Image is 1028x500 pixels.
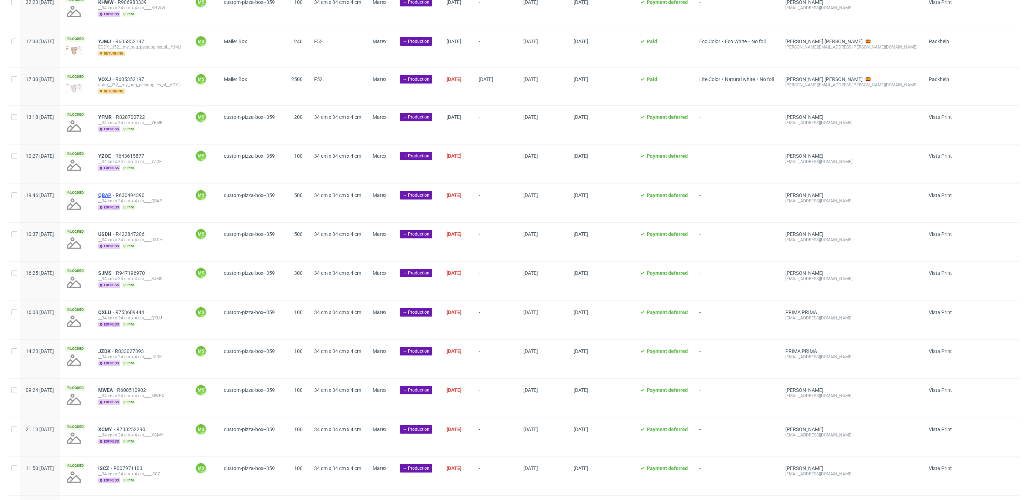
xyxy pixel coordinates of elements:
[447,39,461,44] span: [DATE]
[647,348,688,354] span: Payment deferred
[116,114,146,120] a: R828700722
[98,322,120,327] span: express
[98,153,115,159] a: YZOE
[196,385,206,395] figcaption: MS
[785,231,823,237] a: [PERSON_NAME]
[65,346,85,352] span: Locked
[122,399,135,405] span: pim
[98,243,120,249] span: express
[114,465,144,471] a: R007971103
[224,348,275,354] span: custom-pizza-box--359
[26,39,54,44] span: 17:30 [DATE]
[98,465,114,471] span: ISCZ
[373,348,387,354] span: Marex
[314,76,324,82] span: F52.
[26,192,54,198] span: 19:46 [DATE]
[647,153,688,159] span: Payment deferred
[65,274,82,291] img: no_design.png
[196,112,206,122] figcaption: MS
[373,309,387,315] span: Marex
[785,465,823,471] a: [PERSON_NAME]
[65,157,82,174] img: no_design.png
[403,426,429,433] span: → Production
[929,231,952,237] span: Vista Print
[65,196,82,213] img: no_design.png
[447,348,462,354] span: [DATE]
[785,393,917,399] div: [EMAIL_ADDRESS][DOMAIN_NAME]
[224,309,275,315] span: custom-pizza-box--359
[26,270,54,276] span: 16:25 [DATE]
[98,354,184,360] div: __34-cm-x-34-cm-x-4-cm____JZDK
[403,231,429,237] span: → Production
[98,348,115,354] span: JZDK
[785,39,863,44] a: [PERSON_NAME] [PERSON_NAME]
[373,270,387,276] span: Marex
[122,11,135,17] span: pim
[98,126,120,132] span: express
[929,153,952,159] span: Vista Print
[373,39,387,44] span: Marex
[98,426,116,432] span: XCMY
[647,114,688,120] span: Payment deferred
[65,84,82,93] img: version_two_editor_design.png
[26,153,54,159] span: 10:27 [DATE]
[699,39,720,44] span: Eco Color
[755,76,760,82] span: •
[647,76,657,82] span: Paid
[785,387,823,393] a: [PERSON_NAME]
[65,117,82,135] img: no_design.png
[785,5,917,11] div: [EMAIL_ADDRESS][DOMAIN_NAME]
[224,231,275,237] span: custom-pizza-box--359
[294,270,303,276] span: 300
[65,190,85,196] span: Locked
[785,354,917,360] div: [EMAIL_ADDRESS][DOMAIN_NAME]
[98,39,115,44] a: YJMJ
[523,348,538,354] span: [DATE]
[479,39,512,59] span: -
[785,76,863,82] a: [PERSON_NAME] [PERSON_NAME]
[447,114,461,120] span: [DATE]
[294,192,303,198] span: 500
[98,231,116,237] span: USDH
[122,243,135,249] span: pim
[98,309,115,315] span: QXLU
[403,38,429,45] span: → Production
[98,44,184,50] div: EGDK__f52__my_pug_petsupplies_sl__YJMJ
[479,153,512,175] span: -
[115,76,146,82] a: R605352197
[523,114,538,120] span: [DATE]
[115,309,146,315] a: R753689444
[574,39,588,44] span: [DATE]
[26,114,54,120] span: 13:18 [DATE]
[479,76,493,82] span: [DATE]
[65,424,85,430] span: Locked
[196,74,206,84] figcaption: MS
[523,270,538,276] span: [DATE]
[403,270,429,276] span: → Production
[98,159,184,165] div: __34-cm-x-34-cm-x-4-cm____YZOE
[929,348,952,354] span: Vista Print
[294,153,303,159] span: 100
[479,348,512,370] span: -
[116,192,146,198] a: R630494390
[447,192,462,198] span: [DATE]
[294,348,303,354] span: 100
[98,76,115,82] span: VOXJ
[98,192,116,198] a: QBAP
[116,426,147,432] span: R730252290
[98,270,116,276] a: SJMS
[403,309,429,315] span: → Production
[373,192,387,198] span: Marex
[224,270,275,276] span: custom-pizza-box--359
[122,126,135,132] span: pim
[98,11,120,17] span: express
[65,352,82,369] img: no_design.png
[523,309,538,315] span: [DATE]
[65,46,82,55] img: version_two_editor_design.png
[574,114,588,120] span: [DATE]
[98,387,117,393] a: MWEA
